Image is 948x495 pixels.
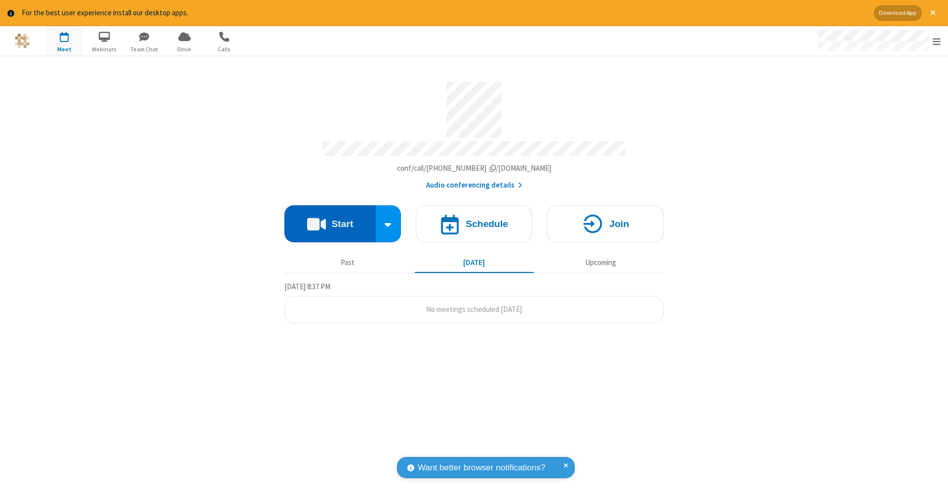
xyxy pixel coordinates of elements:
button: Start [284,205,376,242]
button: Schedule [416,205,532,242]
span: Calls [206,45,243,54]
div: Open menu [809,26,948,56]
span: Copy my meeting room link [397,163,552,173]
button: Join [547,205,664,242]
button: Copy my meeting room linkCopy my meeting room link [397,163,552,174]
span: Drive [166,45,203,54]
h4: Join [609,219,629,228]
button: Logo [3,26,40,56]
div: For the best user experience install our desktop apps. [22,7,867,19]
span: [DATE] 8:37 PM [284,282,330,291]
span: No meetings scheduled [DATE] [426,305,522,314]
h4: Schedule [466,219,508,228]
img: QA Selenium DO NOT DELETE OR CHANGE [15,34,30,48]
button: Past [288,254,407,272]
div: Start conference options [376,205,401,242]
button: [DATE] [415,254,534,272]
h4: Start [331,219,353,228]
section: Today's Meetings [284,281,664,323]
span: Meet [46,45,83,54]
button: Audio conferencing details [426,180,522,191]
span: Want better browser notifications? [418,461,545,474]
section: Account details [284,75,664,190]
span: Team Chat [126,45,163,54]
button: Download App [874,5,922,21]
button: Close alert [925,5,941,21]
span: Webinars [86,45,123,54]
button: Upcoming [541,254,660,272]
